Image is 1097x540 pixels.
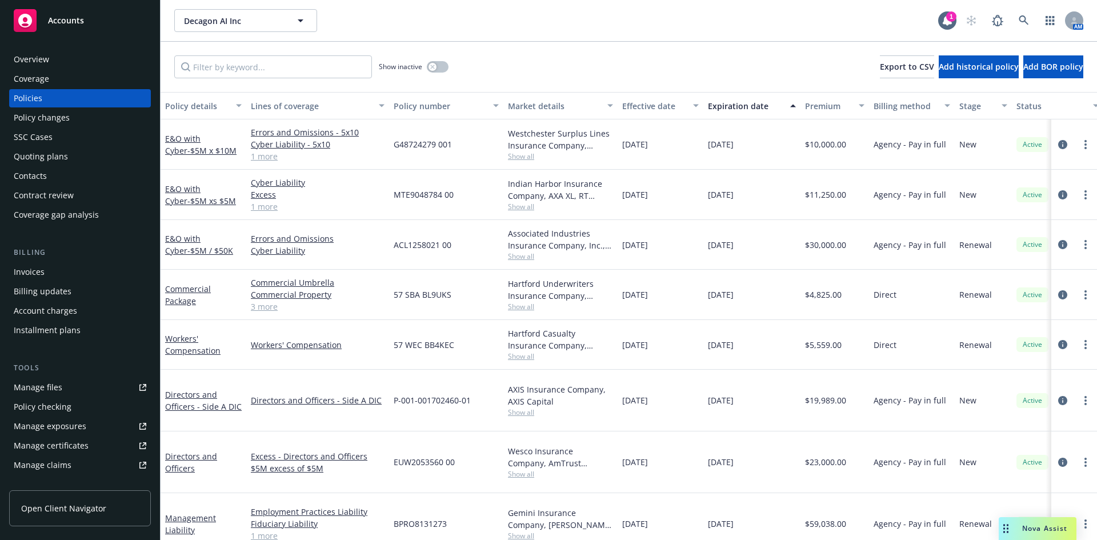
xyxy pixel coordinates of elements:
a: circleInformation [1056,188,1070,202]
span: 57 WEC BB4KEC [394,339,454,351]
div: AXIS Insurance Company, AXIS Capital [508,383,613,407]
span: $59,038.00 [805,518,846,530]
span: [DATE] [622,394,648,406]
div: 1 [946,9,956,19]
span: [DATE] [708,518,734,530]
a: Cyber Liability [251,177,385,189]
span: New [959,456,976,468]
a: E&O with Cyber [165,183,236,206]
div: Invoices [14,263,45,281]
button: Market details [503,92,618,119]
span: [DATE] [708,239,734,251]
div: Policy details [165,100,229,112]
span: [DATE] [708,289,734,301]
span: Agency - Pay in full [874,138,946,150]
span: EUW2053560 00 [394,456,455,468]
div: Wesco Insurance Company, AmTrust Financial Services [508,445,613,469]
button: Expiration date [703,92,800,119]
div: Gemini Insurance Company, [PERSON_NAME] Corporation [508,507,613,531]
span: Show all [508,251,613,261]
span: Agency - Pay in full [874,239,946,251]
a: Search [1012,9,1035,32]
a: Management Liability [165,513,216,535]
button: Add BOR policy [1023,55,1083,78]
a: circleInformation [1056,455,1070,469]
span: [DATE] [708,138,734,150]
a: Quoting plans [9,147,151,166]
a: Manage exposures [9,417,151,435]
button: Nova Assist [999,517,1076,540]
a: Report a Bug [986,9,1009,32]
a: Manage BORs [9,475,151,494]
div: Lines of coverage [251,100,372,112]
span: $30,000.00 [805,239,846,251]
span: Show all [508,407,613,417]
span: Renewal [959,518,992,530]
div: Premium [805,100,852,112]
span: [DATE] [708,456,734,468]
span: ACL1258021 00 [394,239,451,251]
span: G48724279 001 [394,138,452,150]
a: Cyber Liability - 5x10 [251,138,385,150]
span: [DATE] [622,189,648,201]
a: more [1079,455,1092,469]
div: Status [1016,100,1086,112]
a: Excess [251,189,385,201]
a: Commercial Package [165,283,211,306]
div: Effective date [622,100,686,112]
a: Manage certificates [9,437,151,455]
span: [DATE] [622,518,648,530]
div: Hartford Casualty Insurance Company, Hartford Insurance Group [508,327,613,351]
span: Show all [508,351,613,361]
span: Nova Assist [1022,523,1067,533]
a: Manage claims [9,456,151,474]
a: Workers' Compensation [165,333,221,356]
span: 57 SBA BL9UKS [394,289,451,301]
a: more [1079,338,1092,351]
div: Overview [14,50,49,69]
a: Switch app [1039,9,1062,32]
span: Open Client Navigator [21,502,106,514]
span: - $5M / $50K [187,245,233,256]
div: Billing method [874,100,938,112]
a: Billing updates [9,282,151,301]
button: Decagon AI Inc [174,9,317,32]
span: New [959,394,976,406]
span: $19,989.00 [805,394,846,406]
span: [DATE] [708,394,734,406]
span: New [959,189,976,201]
span: Renewal [959,239,992,251]
a: Employment Practices Liability [251,506,385,518]
div: Account charges [14,302,77,320]
span: Direct [874,289,896,301]
div: Hartford Underwriters Insurance Company, Hartford Insurance Group [508,278,613,302]
span: Agency - Pay in full [874,394,946,406]
span: Agency - Pay in full [874,189,946,201]
span: MTE9048784 00 [394,189,454,201]
a: more [1079,394,1092,407]
a: Directors and Officers - Side A DIC [165,389,242,412]
a: Directors and Officers [165,451,217,474]
a: more [1079,138,1092,151]
span: $11,250.00 [805,189,846,201]
button: Effective date [618,92,703,119]
button: Policy details [161,92,246,119]
span: Show all [508,469,613,479]
a: more [1079,288,1092,302]
a: Commercial Umbrella [251,277,385,289]
a: circleInformation [1056,238,1070,251]
a: more [1079,238,1092,251]
a: Policy checking [9,398,151,416]
a: Workers' Compensation [251,339,385,351]
a: SSC Cases [9,128,151,146]
input: Filter by keyword... [174,55,372,78]
a: Policy changes [9,109,151,127]
span: [DATE] [622,456,648,468]
a: E&O with Cyber [165,233,233,256]
div: Policies [14,89,42,107]
a: Excess - Directors and Officers $5M excess of $5M [251,450,385,474]
div: Contacts [14,167,47,185]
div: Manage claims [14,456,71,474]
div: Billing updates [14,282,71,301]
span: [DATE] [622,339,648,351]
